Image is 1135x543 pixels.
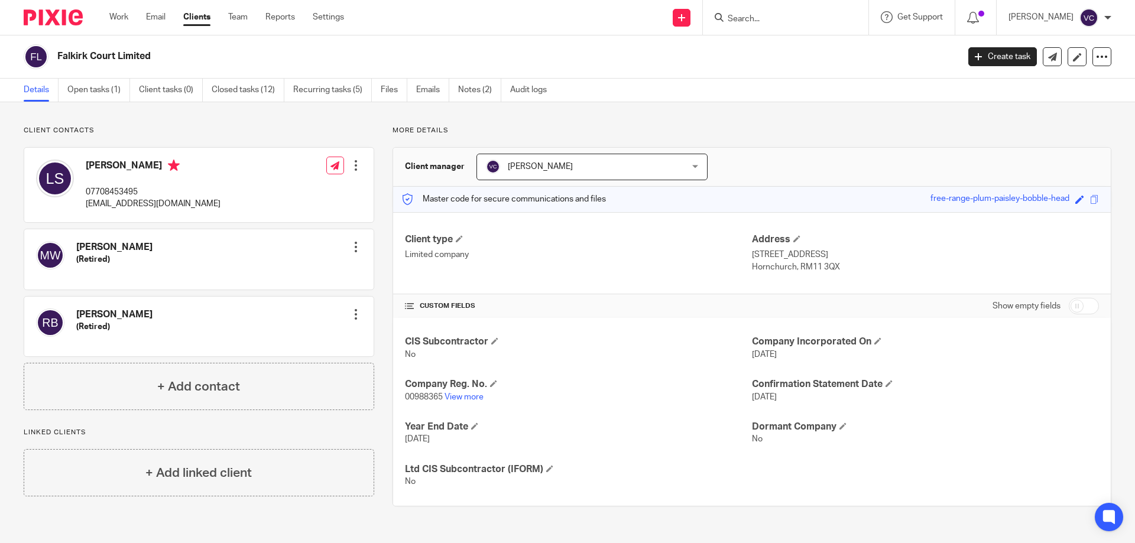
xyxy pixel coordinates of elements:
[752,336,1099,348] h4: Company Incorporated On
[76,241,153,253] h4: [PERSON_NAME]
[146,11,166,23] a: Email
[405,477,416,486] span: No
[930,193,1069,206] div: free-range-plum-paisley-bobble-head
[752,261,1099,273] p: Hornchurch, RM11 3QX
[752,233,1099,246] h4: Address
[727,14,833,25] input: Search
[405,393,443,401] span: 00988365
[67,79,130,102] a: Open tasks (1)
[86,160,220,174] h4: [PERSON_NAME]
[86,198,220,210] p: [EMAIL_ADDRESS][DOMAIN_NAME]
[416,79,449,102] a: Emails
[24,9,83,25] img: Pixie
[76,308,153,321] h4: [PERSON_NAME]
[157,378,240,396] h4: + Add contact
[405,463,752,476] h4: Ltd CIS Subcontractor (IFORM)
[993,300,1061,312] label: Show empty fields
[57,50,772,63] h2: Falkirk Court Limited
[405,301,752,311] h4: CUSTOM FIELDS
[86,186,220,198] p: 07708453495
[405,350,416,359] span: No
[752,435,763,443] span: No
[752,249,1099,261] p: [STREET_ADDRESS]
[381,79,407,102] a: Files
[402,193,606,205] p: Master code for secure communications and files
[145,464,252,482] h4: + Add linked client
[752,350,777,359] span: [DATE]
[139,79,203,102] a: Client tasks (0)
[183,11,210,23] a: Clients
[405,378,752,391] h4: Company Reg. No.
[897,13,943,21] span: Get Support
[265,11,295,23] a: Reports
[293,79,372,102] a: Recurring tasks (5)
[752,421,1099,433] h4: Dormant Company
[168,160,180,171] i: Primary
[24,428,374,437] p: Linked clients
[752,378,1099,391] h4: Confirmation Statement Date
[445,393,484,401] a: View more
[313,11,344,23] a: Settings
[1008,11,1074,23] p: [PERSON_NAME]
[36,160,74,197] img: svg%3E
[405,233,752,246] h4: Client type
[24,79,59,102] a: Details
[486,160,500,174] img: svg%3E
[36,308,64,337] img: svg%3E
[24,44,48,69] img: svg%3E
[405,435,430,443] span: [DATE]
[510,79,556,102] a: Audit logs
[24,126,374,135] p: Client contacts
[212,79,284,102] a: Closed tasks (12)
[405,336,752,348] h4: CIS Subcontractor
[76,321,153,333] h5: (Retired)
[405,161,465,173] h3: Client manager
[458,79,501,102] a: Notes (2)
[968,47,1037,66] a: Create task
[405,421,752,433] h4: Year End Date
[109,11,128,23] a: Work
[1079,8,1098,27] img: svg%3E
[393,126,1111,135] p: More details
[405,249,752,261] p: Limited company
[228,11,248,23] a: Team
[508,162,573,171] span: [PERSON_NAME]
[76,253,153,265] h5: (Retired)
[36,241,64,269] img: svg%3E
[752,393,777,401] span: [DATE]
